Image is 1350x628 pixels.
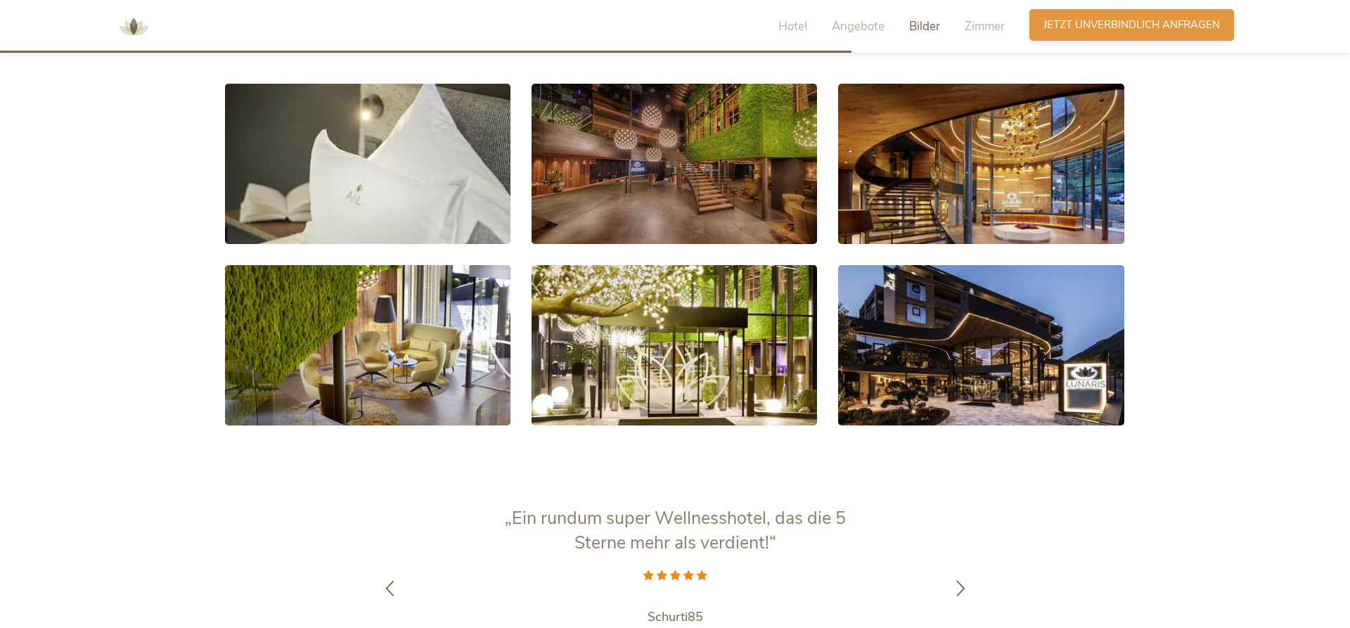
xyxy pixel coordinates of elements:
span: „Ein rundum super Wellnesshotel, das die 5 Sterne mehr als verdient!“ [505,506,846,555]
a: Schurti85 [499,608,851,626]
a: AMONTI & LUNARIS Wellnessresort [112,21,155,31]
span: Hotel [778,18,807,34]
span: Bilder [909,18,940,34]
span: Jetzt unverbindlich anfragen [1043,18,1220,32]
span: Angebote [832,18,885,34]
img: AMONTI & LUNARIS Wellnessresort [112,6,155,48]
span: Schurti85 [648,608,703,625]
span: Zimmer [965,18,1005,34]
